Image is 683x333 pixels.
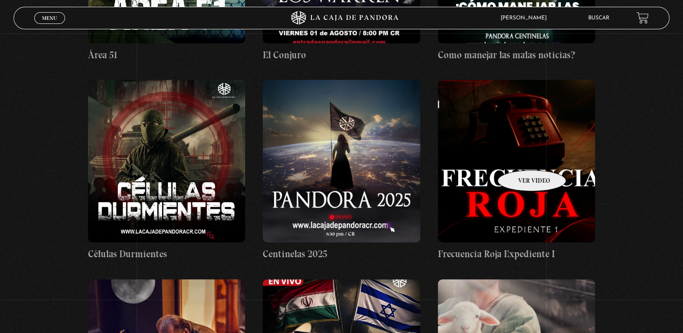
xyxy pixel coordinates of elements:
[263,80,420,261] a: Centinelas 2025
[263,48,420,62] h4: El Conjuro
[637,12,649,24] a: View your shopping cart
[496,15,556,21] span: [PERSON_NAME]
[438,80,595,261] a: Frecuencia Roja Expediente I
[588,15,609,21] a: Buscar
[88,80,246,261] a: Células Durmientes
[438,48,595,62] h4: Como manejar las malas noticias?
[39,23,60,29] span: Cerrar
[88,48,246,62] h4: Área 51
[263,247,420,261] h4: Centinelas 2025
[88,247,246,261] h4: Células Durmientes
[438,247,595,261] h4: Frecuencia Roja Expediente I
[42,15,57,21] span: Menu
